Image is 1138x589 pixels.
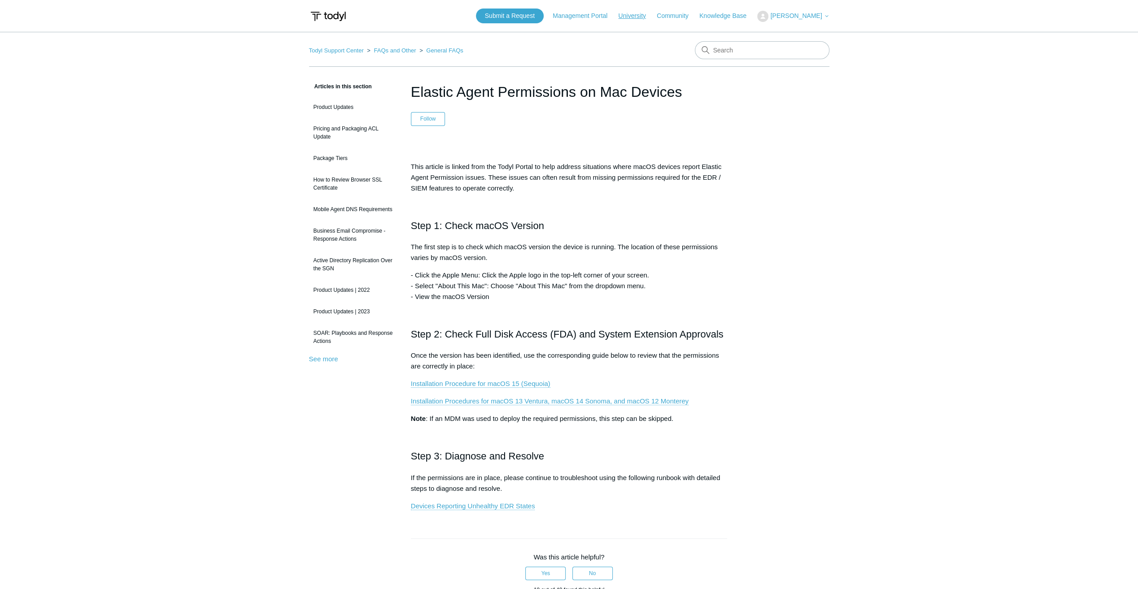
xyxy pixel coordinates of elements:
a: Product Updates | 2023 [309,303,397,320]
p: Once the version has been identified, use the corresponding guide below to review that the permis... [411,350,728,372]
a: Business Email Compromise - Response Actions [309,222,397,247]
a: Submit a Request [476,9,544,23]
button: Follow Article [411,112,445,126]
p: - Click the Apple Menu: Click the Apple logo in the top-left corner of your screen. - Select "Abo... [411,270,728,302]
a: General FAQs [426,47,463,54]
a: Installation Procedure for macOS 15 (Sequoia) [411,380,550,388]
a: How to Review Browser SSL Certificate [309,171,397,196]
h2: Step 2: Check Full Disk Access (FDA) and System Extension Approvals [411,326,728,342]
h1: Elastic Agent Permissions on Mac Devices [411,81,728,103]
button: This article was not helpful [572,567,613,580]
h2: Step 1: Check macOS Version [411,218,728,234]
a: Devices Reporting Unhealthy EDR States [411,502,535,510]
a: Community [657,11,698,21]
li: General FAQs [418,47,463,54]
a: Mobile Agent DNS Requirements [309,201,397,218]
span: Articles in this section [309,83,372,90]
a: University [618,11,654,21]
a: Pricing and Packaging ACL Update [309,120,397,145]
button: This article was helpful [525,567,566,580]
p: This article is linked from the Todyl Portal to help address situations where macOS devices repor... [411,161,728,194]
li: FAQs and Other [365,47,418,54]
a: SOAR: Playbooks and Response Actions [309,325,397,350]
input: Search [695,41,829,59]
a: Installation Procedures for macOS 13 Ventura, macOS 14 Sonoma, and macOS 12 Monterey [411,397,689,405]
a: Package Tiers [309,150,397,167]
a: See more [309,355,338,363]
a: Management Portal [553,11,616,21]
p: The first step is to check which macOS version the device is running. The location of these permi... [411,242,728,263]
a: Product Updates | 2022 [309,282,397,299]
p: If the permissions are in place, please continue to troubleshoot using the following runbook with... [411,472,728,494]
a: Active Directory Replication Over the SGN [309,252,397,277]
h2: Step 3: Diagnose and Resolve [411,448,728,464]
a: Product Updates [309,99,397,116]
span: Was this article helpful? [534,553,605,561]
span: [PERSON_NAME] [770,12,822,19]
li: Todyl Support Center [309,47,366,54]
a: FAQs and Other [374,47,416,54]
p: : If an MDM was used to deploy the required permissions, this step can be skipped. [411,413,728,424]
button: [PERSON_NAME] [757,11,829,22]
a: Knowledge Base [699,11,755,21]
a: Todyl Support Center [309,47,364,54]
img: Todyl Support Center Help Center home page [309,8,347,25]
strong: Note [411,415,426,422]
